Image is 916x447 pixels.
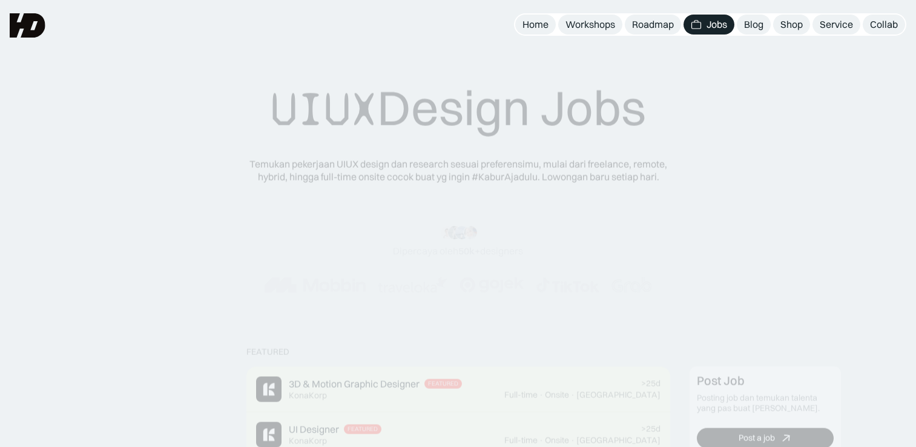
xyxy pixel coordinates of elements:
a: Job Image3D & Motion Graphic DesignerFeaturedKonaKorp>25dFull-time·Onsite·[GEOGRAPHIC_DATA] [246,367,670,412]
img: Job Image [256,377,282,402]
div: Workshops [565,18,615,31]
div: Collab [870,18,898,31]
a: Jobs [684,15,734,35]
div: Dipercaya oleh designers [393,245,523,257]
div: UI Designer [289,423,339,436]
a: Shop [773,15,810,35]
span: UIUX [271,81,377,139]
div: Post a job [738,433,774,443]
div: · [570,435,575,446]
div: Home [522,18,549,31]
div: Roadmap [632,18,674,31]
a: Collab [863,15,905,35]
div: Jobs [707,18,727,31]
div: · [539,390,544,400]
div: Featured [428,380,458,388]
div: Featured [348,426,378,433]
div: Temukan pekerjaan UIUX design dan research sesuai preferensimu, mulai dari freelance, remote, hyb... [240,158,676,184]
div: >25d [641,424,661,434]
div: Blog [744,18,763,31]
div: KonaKorp [289,391,327,401]
div: [GEOGRAPHIC_DATA] [576,435,661,446]
div: Onsite [545,390,569,400]
a: Home [515,15,556,35]
div: KonaKorp [289,436,327,446]
div: Design Jobs [271,79,646,139]
div: Full-time [504,390,538,400]
div: Shop [780,18,803,31]
div: [GEOGRAPHIC_DATA] [576,390,661,400]
div: Post Job [697,374,745,388]
div: Full-time [504,435,538,446]
div: · [570,390,575,400]
div: · [539,435,544,446]
span: 50k+ [458,245,480,257]
div: Featured [246,347,289,357]
a: Blog [737,15,771,35]
a: Roadmap [625,15,681,35]
div: Posting job dan temukan talenta yang pas buat [PERSON_NAME]. [697,393,834,414]
div: >25d [641,379,661,389]
a: Workshops [558,15,622,35]
a: Service [812,15,860,35]
div: Onsite [545,435,569,446]
div: 3D & Motion Graphic Designer [289,378,420,391]
div: Service [820,18,853,31]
